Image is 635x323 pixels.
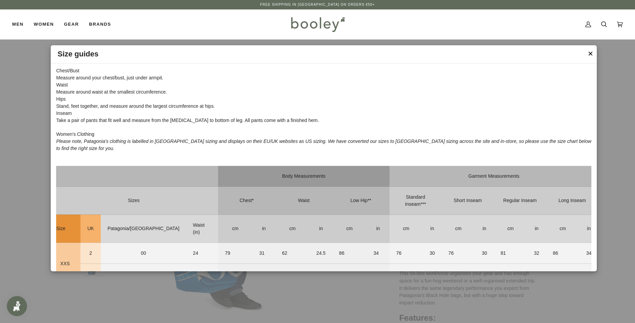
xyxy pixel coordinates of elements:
td: 24 [186,243,218,264]
p: Stand, feet together, and measure around the largest circumference at hips. [56,103,591,110]
strong: Chest* [240,198,254,203]
span: Chest/Bust [56,68,79,73]
td: 76 [442,243,475,264]
strong: Short Inseam [454,198,482,203]
th: cm [546,215,580,243]
td: 34 [580,264,592,284]
td: 25.5 [310,264,332,284]
strong: in [535,226,539,231]
p: Take a pair of pants that fit well and measure from the [MEDICAL_DATA] to bottom of leg. All pant... [56,117,591,124]
td: 34 [367,243,389,264]
strong: Hips [56,96,66,102]
th: cm [218,215,253,243]
a: Women [29,9,59,39]
strong: Regular Inseam [503,198,537,203]
td: 86 [332,264,367,284]
strong: Waist [56,82,68,88]
td: 79 [218,243,253,264]
td: 86 [546,243,580,264]
td: 76 [390,243,423,264]
strong: in [319,226,323,231]
a: Brands [84,9,116,39]
td: 0 [101,264,186,284]
th: Garment Measurements [390,166,592,187]
strong: in [430,226,434,231]
th: cm [390,215,423,243]
td: 86 [332,243,367,264]
p: Measure around waist at the smallest circumference. [56,89,591,96]
strong: Long Inseam [559,198,586,203]
td: 00 [101,243,186,264]
strong: Waist [298,198,309,203]
td: 76 [442,264,475,284]
strong: XXS [60,261,70,266]
td: 30 [423,243,442,264]
p: Measure around your chest/bust, just under armpit. [56,74,591,81]
span: Men [12,21,24,28]
strong: Inseam [56,110,72,116]
td: 34 [367,264,389,284]
th: cm [442,215,475,243]
em: Please note, Patagonia's clothing is labelled in [GEOGRAPHIC_DATA] sizing and displays on their E... [56,139,591,151]
th: cm [494,215,527,243]
td: 24.5 [310,243,332,264]
th: Size [56,215,80,243]
td: 30 [475,243,494,264]
strong: UK [87,226,94,231]
td: 81 [494,264,527,284]
td: 32 [253,264,275,284]
strong: in [483,226,486,231]
strong: 4 [86,271,89,277]
a: Men [12,9,29,39]
td: 81 [494,243,527,264]
td: 30 [475,264,494,284]
td: 32 [527,243,546,264]
header: Size guides [51,45,597,64]
span: Women [34,21,54,28]
th: Patagonia/[GEOGRAPHIC_DATA] [101,215,186,243]
th: cm [332,215,367,243]
th: cm [275,215,310,243]
td: 25 [186,264,218,284]
span: Brands [89,21,111,28]
th: Body Measurements [218,166,390,187]
strong: Standard Inseam*** [405,194,426,207]
td: 34 [580,243,592,264]
strong: 2 [89,250,92,256]
span: Gear [64,21,79,28]
td: 81 [218,264,253,284]
td: 31 [423,264,442,284]
strong: in [587,226,591,231]
a: Gear [59,9,84,39]
img: Booley [288,15,347,34]
td: 31 [253,243,275,264]
strong: in [376,226,380,231]
p: Free Shipping in [GEOGRAPHIC_DATA] on Orders €50+ [260,2,375,7]
strong: Women's Clothing [56,131,94,137]
td: 79 [390,264,423,284]
strong: in [262,226,266,231]
button: ✕ [588,49,593,59]
td: 62 [275,243,310,264]
td: 65 [275,264,310,284]
iframe: Button to open loyalty program pop-up [7,296,27,316]
td: 32 [527,264,546,284]
th: Waist (in) [186,215,218,243]
td: 86 [546,264,580,284]
th: Sizes [56,187,218,215]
